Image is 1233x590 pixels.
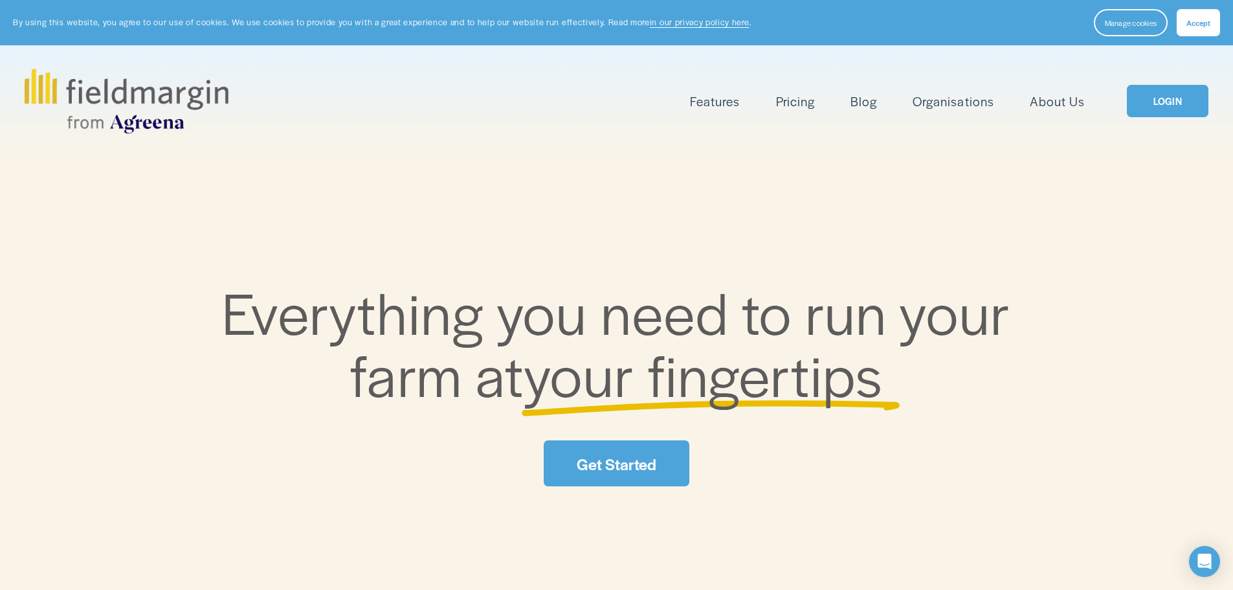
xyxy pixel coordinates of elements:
[1094,9,1168,36] button: Manage cookies
[690,92,740,111] span: Features
[650,16,750,28] a: in our privacy policy here
[1127,85,1208,118] a: LOGIN
[1186,17,1210,28] span: Accept
[776,91,815,112] a: Pricing
[1177,9,1220,36] button: Accept
[690,91,740,112] a: folder dropdown
[524,333,883,414] span: your fingertips
[1105,17,1157,28] span: Manage cookies
[544,440,689,486] a: Get Started
[913,91,994,112] a: Organisations
[25,69,228,133] img: fieldmargin.com
[13,16,751,28] p: By using this website, you agree to our use of cookies. We use cookies to provide you with a grea...
[222,271,1024,414] span: Everything you need to run your farm at
[1189,546,1220,577] div: Open Intercom Messenger
[1030,91,1085,112] a: About Us
[850,91,877,112] a: Blog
